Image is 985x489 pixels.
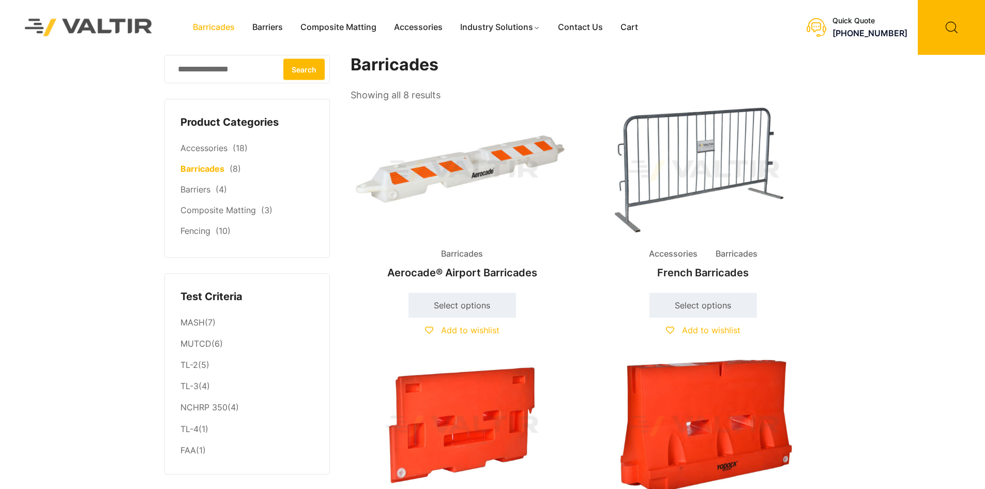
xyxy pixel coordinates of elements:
a: Barricades [180,164,224,174]
span: (18) [233,143,248,153]
span: Accessories [641,246,705,262]
a: Contact Us [549,20,612,35]
h4: Product Categories [180,115,314,130]
a: Barricades [184,20,244,35]
div: Quick Quote [832,17,907,25]
img: Valtir Rentals [11,5,166,49]
span: Add to wishlist [441,325,499,335]
span: (4) [216,184,227,195]
button: Search [283,58,325,80]
h1: Barricades [351,55,816,75]
a: Select options for “French Barricades” [649,293,757,318]
a: Composite Matting [292,20,385,35]
span: (8) [230,164,241,174]
h2: French Barricades [592,261,815,284]
a: NCHRP 350 [180,402,228,412]
a: Add to wishlist [666,325,740,335]
a: Fencing [180,226,210,236]
li: (5) [180,355,314,376]
li: (1) [180,440,314,458]
a: TL-4 [180,424,199,434]
li: (4) [180,397,314,419]
a: Barriers [180,184,210,195]
a: TL-3 [180,381,199,391]
a: MASH [180,317,205,328]
a: Accessories BarricadesFrench Barricades [592,103,815,284]
p: Showing all 8 results [351,86,441,104]
a: TL-2 [180,360,198,370]
span: Barricades [708,246,765,262]
a: [PHONE_NUMBER] [832,28,907,38]
span: (10) [216,226,231,236]
li: (4) [180,376,314,397]
a: Composite Matting [180,205,256,215]
span: (3) [261,205,272,215]
a: MUTCD [180,338,211,349]
h4: Test Criteria [180,289,314,305]
li: (1) [180,419,314,440]
a: Barriers [244,20,292,35]
a: Select options for “Aerocade® Airport Barricades” [408,293,516,318]
a: BarricadesAerocade® Airport Barricades [351,103,574,284]
a: Accessories [385,20,451,35]
a: Add to wishlist [425,325,499,335]
a: Cart [612,20,647,35]
li: (6) [180,334,314,355]
li: (7) [180,312,314,333]
span: Add to wishlist [682,325,740,335]
span: Barricades [433,246,491,262]
a: FAA [180,445,196,455]
a: Accessories [180,143,228,153]
h2: Aerocade® Airport Barricades [351,261,574,284]
a: Industry Solutions [451,20,549,35]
